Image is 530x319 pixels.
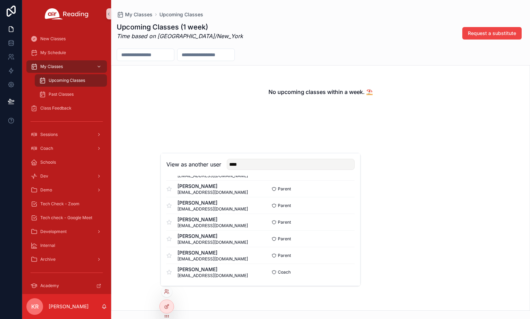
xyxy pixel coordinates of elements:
a: Tech check - Google Meet [26,212,107,224]
span: [EMAIL_ADDRESS][DOMAIN_NAME] [177,206,248,212]
a: My Classes [117,11,152,18]
span: Sessions [40,132,58,137]
span: My Schedule [40,50,66,55]
span: [PERSON_NAME] [177,249,248,256]
span: Academy [40,283,59,288]
p: [PERSON_NAME] [49,303,89,310]
a: Internal [26,239,107,252]
a: My Classes [26,60,107,73]
span: Coach [278,269,291,275]
a: Schools [26,156,107,169]
span: [EMAIL_ADDRESS][DOMAIN_NAME] [177,223,248,229]
span: [PERSON_NAME] [177,266,248,273]
span: [PERSON_NAME] [177,199,248,206]
span: Schools [40,159,56,165]
span: Class Feedback [40,105,72,111]
span: Parent [278,253,291,258]
span: [EMAIL_ADDRESS][DOMAIN_NAME] [177,240,248,245]
h1: Upcoming Classes (1 week) [117,22,243,32]
span: Upcoming Classes [49,78,85,83]
a: Coach [26,142,107,155]
a: Development [26,225,107,238]
span: My Classes [125,11,152,18]
span: Coach [40,146,53,151]
a: Class Feedback [26,102,107,114]
span: Past Classes [49,92,74,97]
span: Parent [278,236,291,242]
span: Archive [40,257,56,262]
a: Upcoming Classes [159,11,203,18]
span: Parent [278,203,291,208]
span: [PERSON_NAME] [177,233,248,240]
span: Internal [40,243,55,248]
span: KR [31,302,39,311]
span: My Classes [40,64,63,69]
a: Archive [26,253,107,266]
span: [PERSON_NAME] [177,183,248,190]
h2: No upcoming classes within a week. ⛱️ [268,88,373,96]
span: [PERSON_NAME] [177,216,248,223]
span: Parent [278,186,291,192]
a: Demo [26,184,107,196]
a: Dev [26,170,107,182]
span: Parent [278,219,291,225]
h2: View as another user [166,160,221,169]
a: Sessions [26,128,107,141]
span: Tech Check - Zoom [40,201,80,207]
button: Request a substitute [462,27,522,40]
a: Academy [26,279,107,292]
span: New Classes [40,36,66,42]
a: Upcoming Classes [35,74,107,87]
span: Demo [40,187,52,193]
img: App logo [45,8,89,19]
span: Tech check - Google Meet [40,215,92,221]
a: New Classes [26,33,107,45]
em: Time based on [GEOGRAPHIC_DATA]/New_York [117,33,243,40]
a: Past Classes [35,88,107,101]
span: [EMAIL_ADDRESS][DOMAIN_NAME] [177,256,248,262]
div: scrollable content [22,28,111,294]
span: Request a substitute [468,30,516,37]
span: [EMAIL_ADDRESS][DOMAIN_NAME] [177,273,248,278]
span: [EMAIL_ADDRESS][DOMAIN_NAME] [177,190,248,195]
a: My Schedule [26,46,107,59]
a: Tech Check - Zoom [26,198,107,210]
span: Dev [40,173,48,179]
span: Development [40,229,67,234]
